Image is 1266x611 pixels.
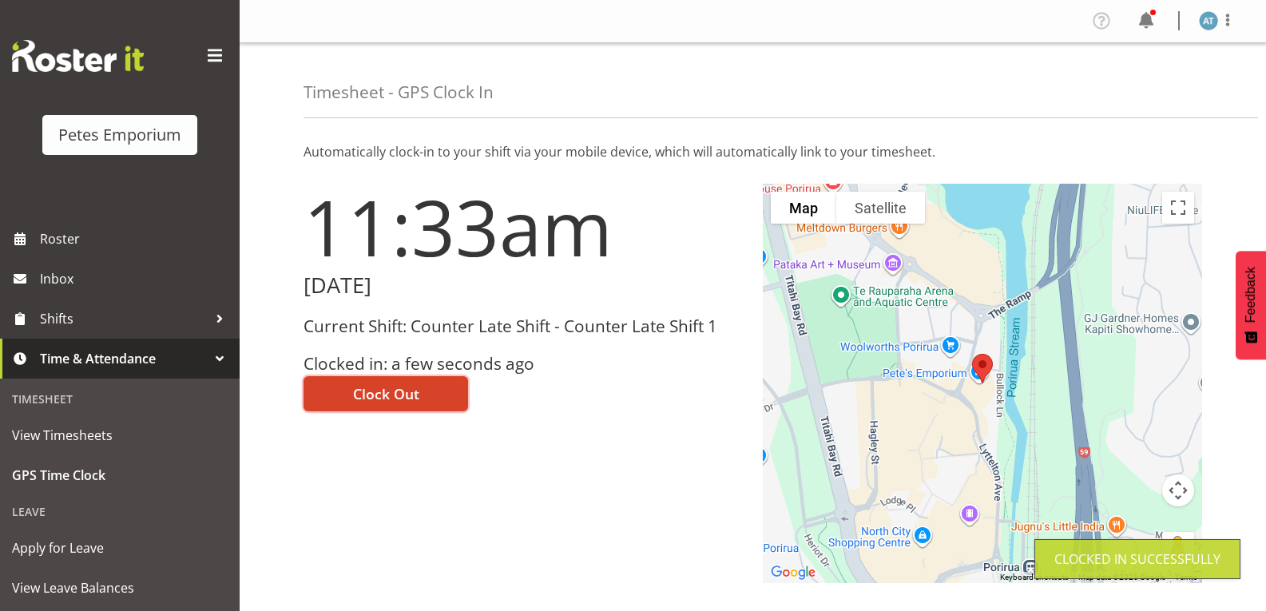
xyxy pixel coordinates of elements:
[304,83,494,101] h4: Timesheet - GPS Clock In
[12,423,228,447] span: View Timesheets
[4,383,236,415] div: Timesheet
[4,528,236,568] a: Apply for Leave
[1000,572,1069,583] button: Keyboard shortcuts
[4,415,236,455] a: View Timesheets
[40,267,232,291] span: Inbox
[1054,550,1220,569] div: Clocked in Successfully
[304,317,744,335] h3: Current Shift: Counter Late Shift - Counter Late Shift 1
[4,568,236,608] a: View Leave Balances
[353,383,419,404] span: Clock Out
[12,40,144,72] img: Rosterit website logo
[58,123,181,147] div: Petes Emporium
[304,142,1202,161] p: Automatically clock-in to your shift via your mobile device, which will automatically link to you...
[12,536,228,560] span: Apply for Leave
[771,192,836,224] button: Show street map
[304,376,468,411] button: Clock Out
[304,273,744,298] h2: [DATE]
[767,562,820,583] img: Google
[1162,532,1194,564] button: Drag Pegman onto the map to open Street View
[40,347,208,371] span: Time & Attendance
[304,184,744,270] h1: 11:33am
[1199,11,1218,30] img: alex-micheal-taniwha5364.jpg
[1236,251,1266,359] button: Feedback - Show survey
[836,192,925,224] button: Show satellite imagery
[4,455,236,495] a: GPS Time Clock
[304,355,744,373] h3: Clocked in: a few seconds ago
[40,227,232,251] span: Roster
[767,562,820,583] a: Open this area in Google Maps (opens a new window)
[1244,267,1258,323] span: Feedback
[1162,192,1194,224] button: Toggle fullscreen view
[12,576,228,600] span: View Leave Balances
[12,463,228,487] span: GPS Time Clock
[4,495,236,528] div: Leave
[1162,474,1194,506] button: Map camera controls
[40,307,208,331] span: Shifts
